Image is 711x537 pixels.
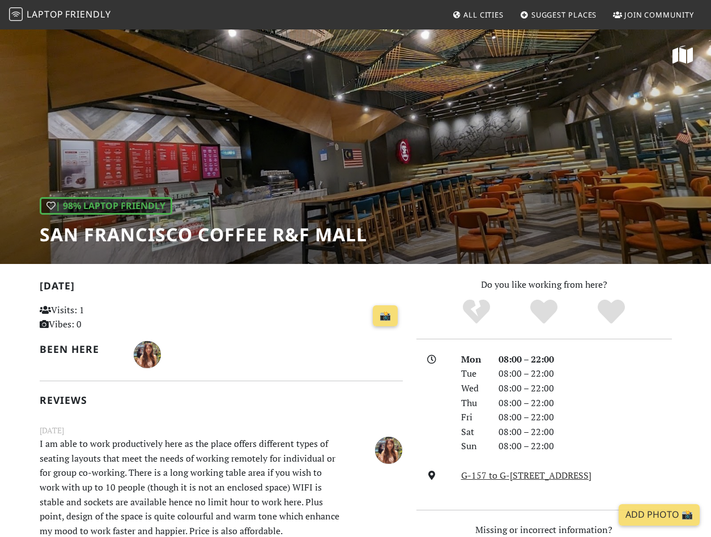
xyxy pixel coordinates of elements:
div: 08:00 – 22:00 [492,439,679,454]
img: 4647-ivonne.jpg [134,341,161,368]
span: Suggest Places [531,10,597,20]
p: Do you like working from here? [416,278,672,292]
div: Definitely! [577,298,645,326]
a: Add Photo 📸 [619,504,700,526]
a: Join Community [608,5,699,25]
div: 08:00 – 22:00 [492,410,679,425]
a: 📸 [373,305,398,327]
div: 08:00 – 22:00 [492,425,679,440]
div: Sat [454,425,492,440]
div: | 98% Laptop Friendly [40,197,172,215]
span: All Cities [463,10,504,20]
h2: Been here [40,343,120,355]
img: LaptopFriendly [9,7,23,21]
h2: Reviews [40,394,403,406]
div: 08:00 – 22:00 [492,381,679,396]
a: LaptopFriendly LaptopFriendly [9,5,111,25]
p: Visits: 1 Vibes: 0 [40,303,152,332]
div: 08:00 – 22:00 [492,396,679,411]
small: [DATE] [33,424,410,437]
div: 08:00 – 22:00 [492,366,679,381]
div: Thu [454,396,492,411]
div: Tue [454,366,492,381]
span: IVONNE SUWARMA [134,347,161,360]
a: Suggest Places [516,5,602,25]
a: All Cities [448,5,508,25]
h2: [DATE] [40,280,403,296]
span: Friendly [65,8,110,20]
span: Laptop [27,8,63,20]
h1: San Francisco Coffee R&F Mall [40,224,367,245]
div: No [443,298,510,326]
img: 4647-ivonne.jpg [375,437,402,464]
div: 08:00 – 22:00 [492,352,679,367]
span: IVONNE SUWARMA [375,443,402,455]
div: Sun [454,439,492,454]
div: Yes [510,298,578,326]
a: G-157 to G-[STREET_ADDRESS] [461,469,591,481]
div: Wed [454,381,492,396]
div: Mon [454,352,492,367]
span: Join Community [624,10,694,20]
div: Fri [454,410,492,425]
